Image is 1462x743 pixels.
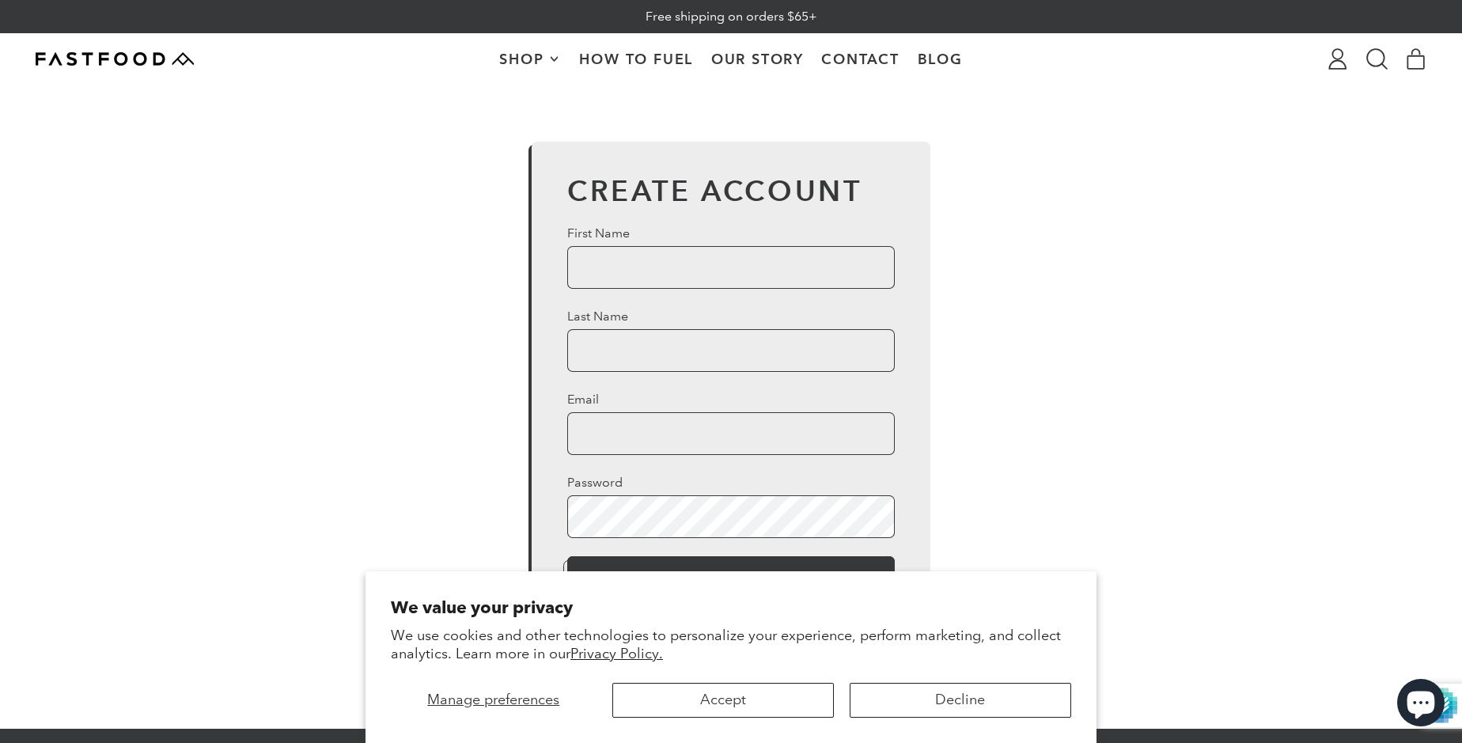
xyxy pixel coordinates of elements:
label: First Name [567,224,895,243]
a: Our Story [703,34,813,84]
a: How To Fuel [570,34,702,84]
button: Create [567,556,895,599]
button: Shop [490,34,570,84]
button: Accept [612,683,834,718]
label: Email [567,390,895,409]
a: Privacy Policy. [570,645,663,662]
span: Shop [499,52,547,66]
img: Fastfood [36,52,194,66]
label: Last Name [567,307,895,326]
h2: We value your privacy [391,597,1071,618]
p: We use cookies and other technologies to personalize your experience, perform marketing, and coll... [391,627,1071,664]
inbox-online-store-chat: Shopify online store chat [1392,679,1449,730]
a: Blog [908,34,972,84]
button: Decline [850,683,1071,718]
a: Contact [812,34,908,84]
button: Manage preferences [391,683,597,718]
span: Manage preferences [427,691,559,708]
label: Password [567,473,895,492]
h1: Create Account [567,177,895,206]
